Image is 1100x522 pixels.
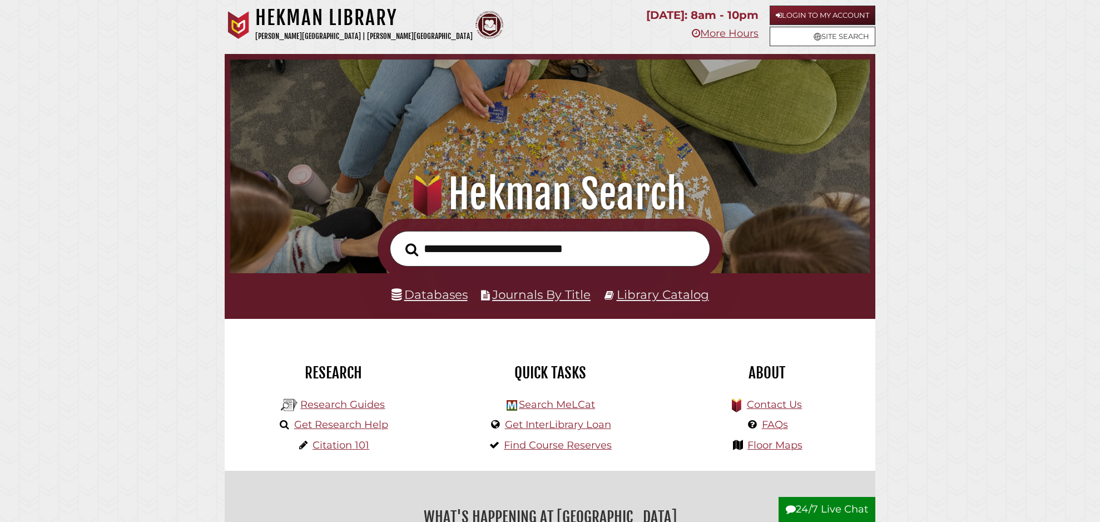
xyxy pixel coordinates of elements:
[313,439,369,451] a: Citation 101
[646,6,759,25] p: [DATE]: 8am - 10pm
[492,287,591,302] a: Journals By Title
[392,287,468,302] a: Databases
[475,11,503,39] img: Calvin Theological Seminary
[225,11,252,39] img: Calvin University
[617,287,709,302] a: Library Catalog
[505,418,611,431] a: Get InterLibrary Loan
[300,398,385,411] a: Research Guides
[255,30,473,43] p: [PERSON_NAME][GEOGRAPHIC_DATA] | [PERSON_NAME][GEOGRAPHIC_DATA]
[294,418,388,431] a: Get Research Help
[770,27,875,46] a: Site Search
[405,243,418,257] i: Search
[507,400,517,411] img: Hekman Library Logo
[247,170,854,219] h1: Hekman Search
[255,6,473,30] h1: Hekman Library
[519,398,595,411] a: Search MeLCat
[747,398,802,411] a: Contact Us
[233,363,433,382] h2: Research
[504,439,612,451] a: Find Course Reserves
[747,439,802,451] a: Floor Maps
[770,6,875,25] a: Login to My Account
[667,363,867,382] h2: About
[762,418,788,431] a: FAQs
[281,397,298,413] img: Hekman Library Logo
[400,240,424,260] button: Search
[692,27,759,40] a: More Hours
[450,363,650,382] h2: Quick Tasks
